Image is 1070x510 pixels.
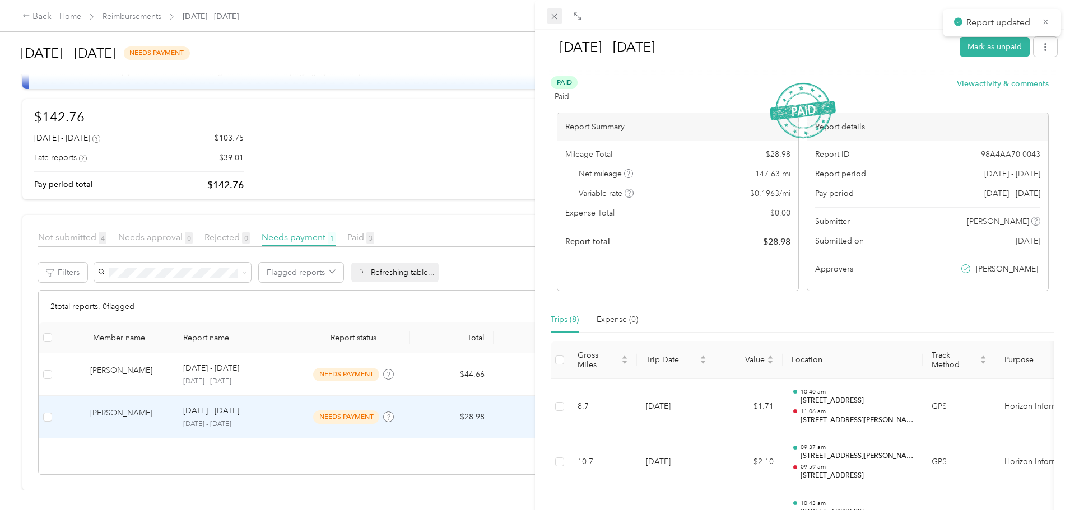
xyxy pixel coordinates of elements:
span: Report total [565,236,610,247]
span: Paid [555,91,569,102]
span: caret-up [700,354,706,361]
th: Location [783,341,923,379]
td: 8.7 [569,379,637,435]
td: $1.71 [715,379,783,435]
div: Trips (8) [551,314,579,326]
span: Pay period [815,188,854,199]
span: Paid [551,76,578,89]
span: 147.63 mi [755,168,790,180]
span: $ 0.1963 / mi [750,188,790,199]
span: Gross Miles [578,350,619,369]
span: Value [724,355,765,364]
p: 11:06 am [801,408,914,415]
span: Track Method [932,350,978,369]
th: Value [715,341,783,379]
span: caret-down [767,359,774,366]
td: [DATE] [637,434,715,490]
button: Viewactivity & comments [957,78,1049,90]
td: $2.10 [715,434,783,490]
span: $ 28.98 [766,148,790,160]
div: Report Summary [557,113,798,141]
span: Approvers [815,263,853,275]
p: [STREET_ADDRESS][PERSON_NAME][PERSON_NAME] [801,415,914,425]
p: [STREET_ADDRESS] [801,396,914,406]
p: 09:37 am [801,443,914,451]
span: caret-down [980,359,987,366]
span: Submitter [815,216,850,227]
div: Expense (0) [597,314,638,326]
p: 10:40 am [801,388,914,396]
span: $ 0.00 [770,207,790,219]
button: Mark as unpaid [960,37,1030,57]
span: Variable rate [579,188,634,199]
span: caret-down [621,359,628,366]
span: [PERSON_NAME] [967,216,1029,227]
p: 10:43 am [801,499,914,507]
p: [STREET_ADDRESS] [801,471,914,481]
span: [PERSON_NAME] [976,263,1038,275]
img: PaidStamp [770,82,836,138]
iframe: Everlance-gr Chat Button Frame [1007,447,1070,510]
span: caret-down [700,359,706,366]
th: Track Method [923,341,995,379]
div: Report details [807,113,1048,141]
span: caret-up [980,354,987,361]
span: Net mileage [579,168,633,180]
span: Report period [815,168,866,180]
span: [DATE] [1016,235,1040,247]
h1: Aug 18 - 31, 2025 [548,34,952,60]
span: Purpose [1004,355,1062,364]
span: Mileage Total [565,148,612,160]
p: 09:59 am [801,463,914,471]
th: Gross Miles [569,341,637,379]
span: [DATE] - [DATE] [984,188,1040,199]
span: Report ID [815,148,850,160]
td: GPS [923,379,995,435]
td: GPS [923,434,995,490]
td: 10.7 [569,434,637,490]
span: Expense Total [565,207,615,219]
p: [STREET_ADDRESS][PERSON_NAME] [801,451,914,461]
span: caret-up [621,354,628,361]
span: [DATE] - [DATE] [984,168,1040,180]
span: Trip Date [646,355,697,364]
td: [DATE] [637,379,715,435]
span: $ 28.98 [763,235,790,249]
th: Trip Date [637,341,715,379]
p: Report updated [966,16,1034,30]
span: 98A4AA70-0043 [981,148,1040,160]
span: caret-up [767,354,774,361]
span: Submitted on [815,235,864,247]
